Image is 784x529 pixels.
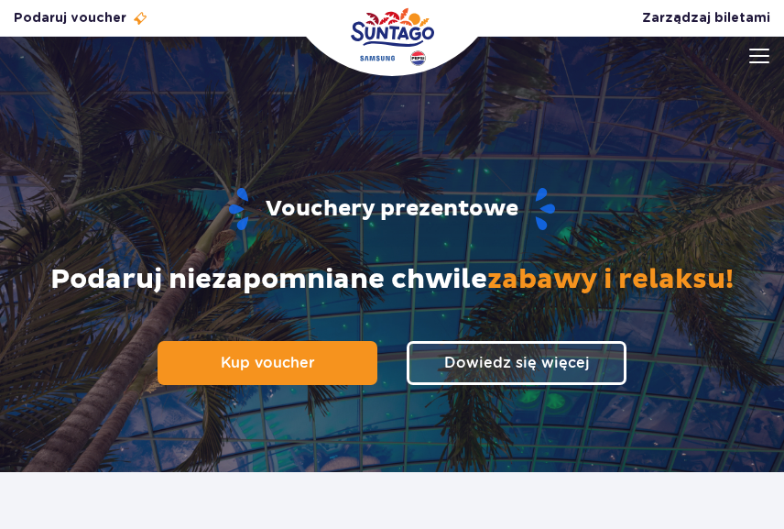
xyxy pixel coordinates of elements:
span: Podaruj voucher [14,9,126,28]
a: Podaruj voucher [14,9,148,28]
h2: Podaruj niezapomniane chwile [32,262,752,297]
a: Zarządzaj biletami [642,9,770,28]
span: zabawy i relaksu! [487,262,734,296]
h1: Vouchery prezentowe [14,186,770,233]
img: Open menu [749,49,769,63]
a: Kup voucher [158,341,377,385]
a: Dowiedz się więcej [407,341,626,385]
span: Dowiedz się więcej [444,354,590,371]
span: Kup voucher [221,354,315,371]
